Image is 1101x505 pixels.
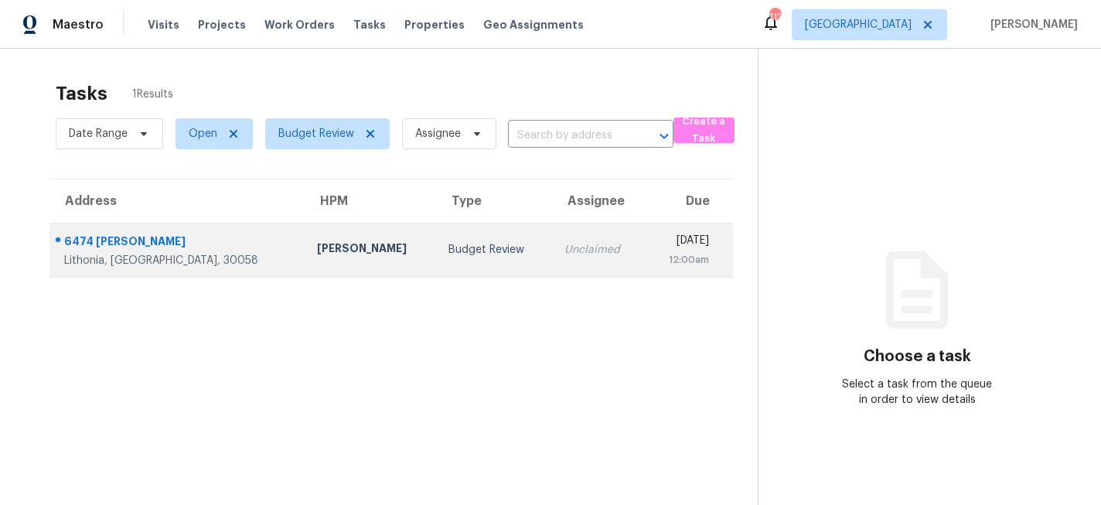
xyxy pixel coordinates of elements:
[436,179,552,223] th: Type
[198,17,246,32] span: Projects
[64,253,292,268] div: Lithonia, [GEOGRAPHIC_DATA], 30058
[189,126,217,142] span: Open
[69,126,128,142] span: Date Range
[56,86,107,101] h2: Tasks
[448,242,540,258] div: Budget Review
[278,126,354,142] span: Budget Review
[864,349,971,364] h3: Choose a task
[769,9,780,25] div: 112
[657,233,709,252] div: [DATE]
[353,19,386,30] span: Tasks
[132,87,173,102] span: 1 Results
[317,241,424,260] div: [PERSON_NAME]
[305,179,437,223] th: HPM
[564,242,632,258] div: Unclaimed
[53,17,104,32] span: Maestro
[264,17,335,32] span: Work Orders
[64,234,292,253] div: 6474 [PERSON_NAME]
[645,179,733,223] th: Due
[148,17,179,32] span: Visits
[653,125,675,147] button: Open
[552,179,645,223] th: Assignee
[838,377,997,408] div: Select a task from the queue in order to view details
[673,118,735,143] button: Create a Task
[508,124,630,148] input: Search by address
[657,252,709,268] div: 12:00am
[984,17,1078,32] span: [PERSON_NAME]
[404,17,465,32] span: Properties
[681,113,727,148] span: Create a Task
[415,126,461,142] span: Assignee
[805,17,912,32] span: [GEOGRAPHIC_DATA]
[483,17,584,32] span: Geo Assignments
[49,179,305,223] th: Address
